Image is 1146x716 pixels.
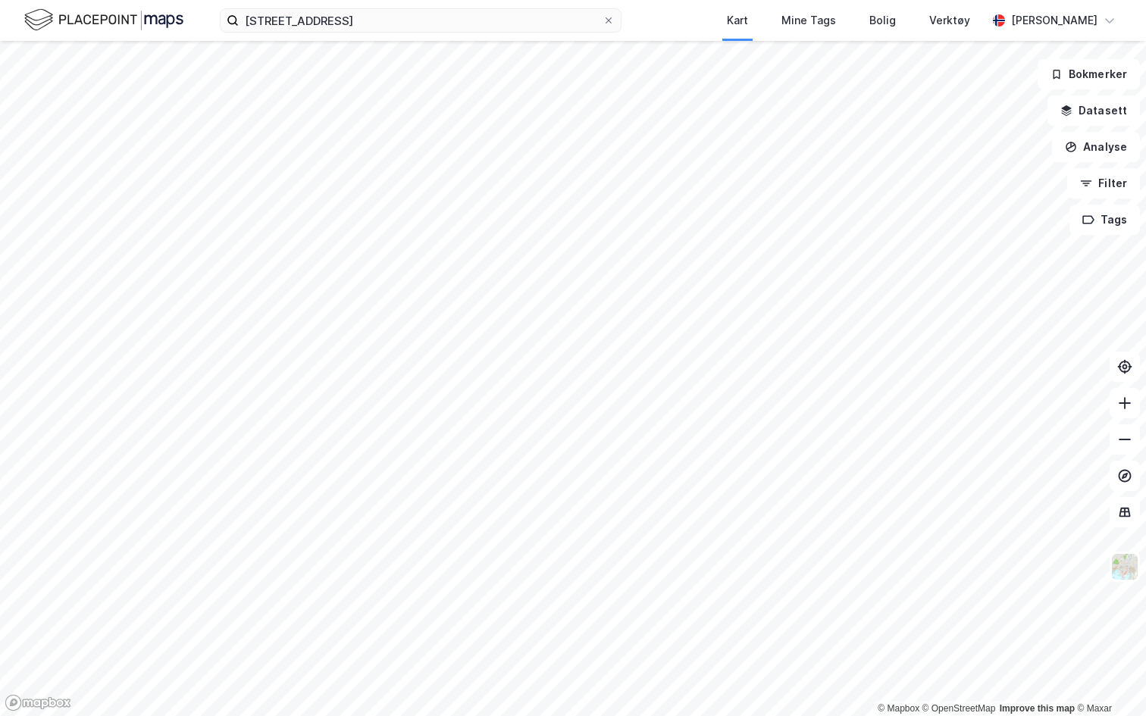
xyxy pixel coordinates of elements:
div: Kontrollprogram for chat [1070,643,1146,716]
a: OpenStreetMap [922,703,996,714]
button: Bokmerker [1038,59,1140,89]
div: Verktøy [929,11,970,30]
div: Bolig [869,11,896,30]
div: Kart [727,11,748,30]
button: Tags [1069,205,1140,235]
div: [PERSON_NAME] [1011,11,1097,30]
a: Mapbox [878,703,919,714]
img: Z [1110,552,1139,581]
div: Mine Tags [781,11,836,30]
a: Mapbox homepage [5,694,71,711]
button: Datasett [1047,95,1140,126]
iframe: Chat Widget [1070,643,1146,716]
a: Improve this map [1000,703,1075,714]
button: Analyse [1052,132,1140,162]
input: Søk på adresse, matrikkel, gårdeiere, leietakere eller personer [239,9,603,32]
button: Filter [1067,168,1140,199]
img: logo.f888ab2527a4732fd821a326f86c7f29.svg [24,7,183,33]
